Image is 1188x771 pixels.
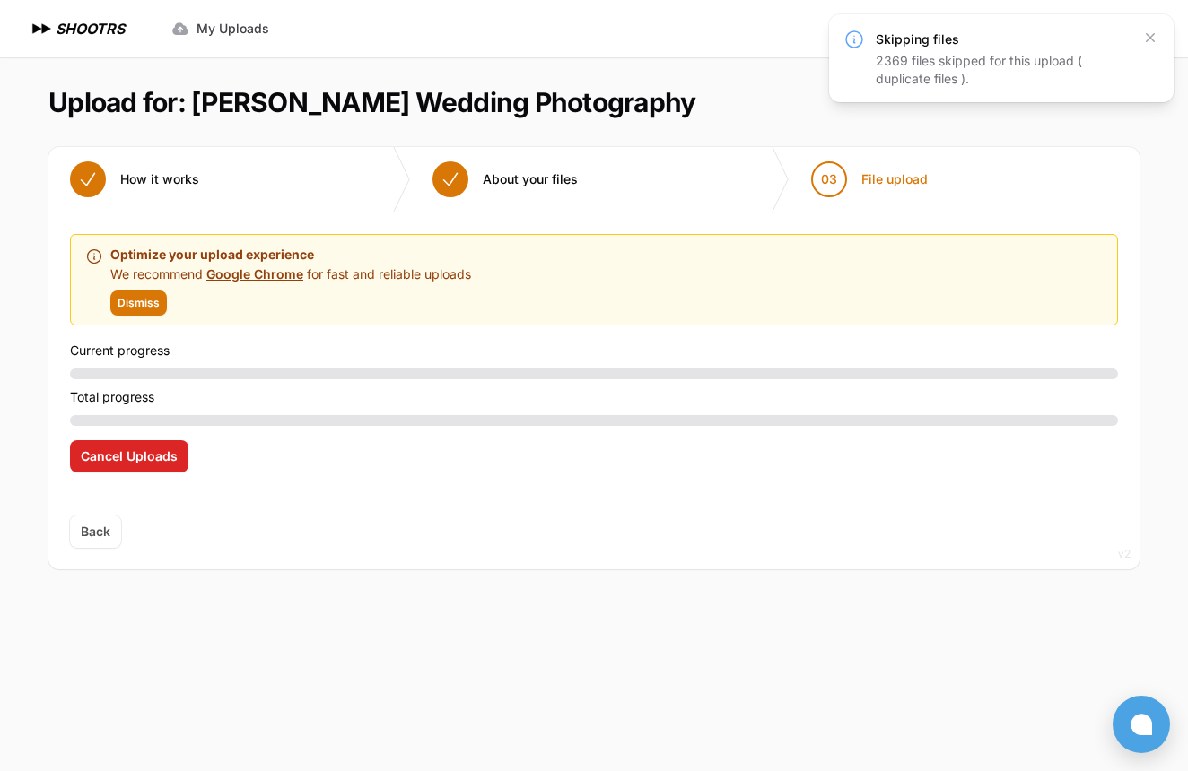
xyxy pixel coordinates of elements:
a: SHOOTRS SHOOTRS [29,18,125,39]
span: About your files [483,170,578,188]
a: Google Chrome [206,266,303,282]
div: 2369 files skipped for this upload ( duplicate files ). [876,52,1131,88]
button: Dismiss [110,290,167,316]
h3: Skipping files [876,30,1131,48]
div: v2 [1118,543,1131,565]
p: Total progress [70,386,1118,408]
span: How it works [120,170,199,188]
button: Open chat window [1113,696,1170,753]
p: We recommend for fast and reliable uploads [110,265,471,283]
h1: SHOOTRS [56,18,125,39]
p: Current progress [70,340,1118,361]
button: Cancel Uploads [70,440,188,472]
p: Optimize your upload experience [110,244,471,265]
h1: Upload for: [PERSON_NAME] Wedding Photography [48,86,695,118]
span: Cancel Uploads [81,447,178,465]
button: 03 File upload [790,147,949,212]
button: About your files [411,147,599,212]
button: How it works [48,147,221,212]
span: 03 [821,170,837,188]
span: My Uploads [197,20,269,38]
img: SHOOTRS [29,18,56,39]
span: Dismiss [118,296,160,310]
span: File upload [861,170,928,188]
a: My Uploads [161,13,280,45]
